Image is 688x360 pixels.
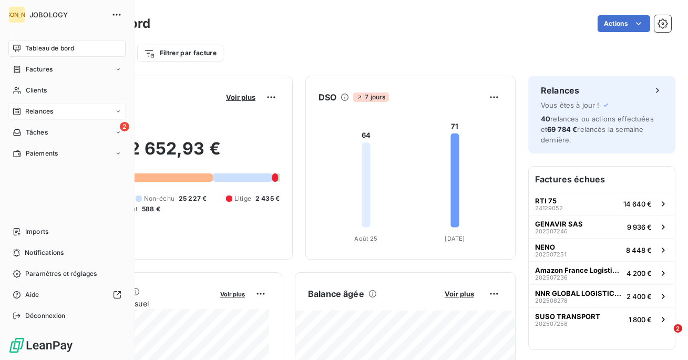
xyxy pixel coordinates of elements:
span: relances ou actions effectuées et relancés la semaine dernière. [541,115,654,144]
span: Non-échu [144,194,174,203]
span: Clients [26,86,47,95]
span: 2 [120,122,129,131]
span: Tâches [26,128,48,137]
span: Paramètres et réglages [25,269,97,279]
span: Factures [26,65,53,74]
span: 202507251 [535,251,566,258]
h6: Balance âgée [308,287,364,300]
button: Voir plus [441,289,477,299]
span: Paiements [26,149,58,158]
h6: DSO [319,91,336,104]
button: NENO2025072518 448 € [529,238,675,261]
tspan: Août 25 [354,235,377,242]
h6: Factures échues [529,167,675,192]
span: 14 640 € [623,200,652,208]
span: 40 [541,115,550,123]
span: Chiffre d'affaires mensuel [59,298,213,309]
span: 4 200 € [627,269,652,277]
h6: Relances [541,84,579,97]
span: 202507258 [535,321,568,327]
span: 25 227 € [179,194,207,203]
span: GENAVIR SAS [535,220,583,228]
span: Vous êtes à jour ! [541,101,600,109]
span: 202507236 [535,274,568,281]
span: NENO [535,243,555,251]
button: Voir plus [223,92,259,102]
button: GENAVIR SAS2025072469 936 € [529,215,675,238]
span: 1 800 € [629,315,652,324]
span: Voir plus [445,290,474,298]
span: Aide [25,290,39,300]
button: SUSO TRANSPORT2025072581 800 € [529,307,675,331]
img: Logo LeanPay [8,337,74,354]
span: 202507246 [535,228,568,234]
span: Voir plus [220,291,245,298]
span: JOBOLOGY [29,11,105,19]
button: Voir plus [217,289,248,299]
span: Déconnexion [25,311,66,321]
span: SUSO TRANSPORT [535,312,600,321]
span: 202508278 [535,297,568,304]
a: Aide [8,286,126,303]
span: RTI 75 [535,197,557,205]
span: 9 936 € [627,223,652,231]
span: Notifications [25,248,64,258]
span: Litige [234,194,251,203]
span: 2 [674,324,682,333]
span: NNR GLOBAL LOGISTICS [GEOGRAPHIC_DATA] [535,289,622,297]
span: 7 jours [353,92,388,102]
span: 2 400 € [627,292,652,301]
button: RTI 752412905214 640 € [529,192,675,215]
h2: 92 652,93 € [59,138,280,170]
iframe: Intercom live chat [652,324,677,349]
span: 24129052 [535,205,563,211]
span: 588 € [142,204,160,214]
button: Amazon France Logistique SAS2025072364 200 € [529,261,675,284]
span: Relances [25,107,53,116]
span: Imports [25,227,48,236]
span: 8 448 € [626,246,652,254]
span: Amazon France Logistique SAS [535,266,622,274]
button: NNR GLOBAL LOGISTICS [GEOGRAPHIC_DATA]2025082782 400 € [529,284,675,307]
div: [PERSON_NAME] [8,6,25,23]
button: Filtrer par facture [137,45,223,61]
span: Voir plus [226,93,255,101]
span: Tableau de bord [25,44,74,53]
tspan: [DATE] [445,235,465,242]
span: 2 435 € [255,194,280,203]
button: Actions [598,15,650,32]
span: 69 784 € [547,125,577,133]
